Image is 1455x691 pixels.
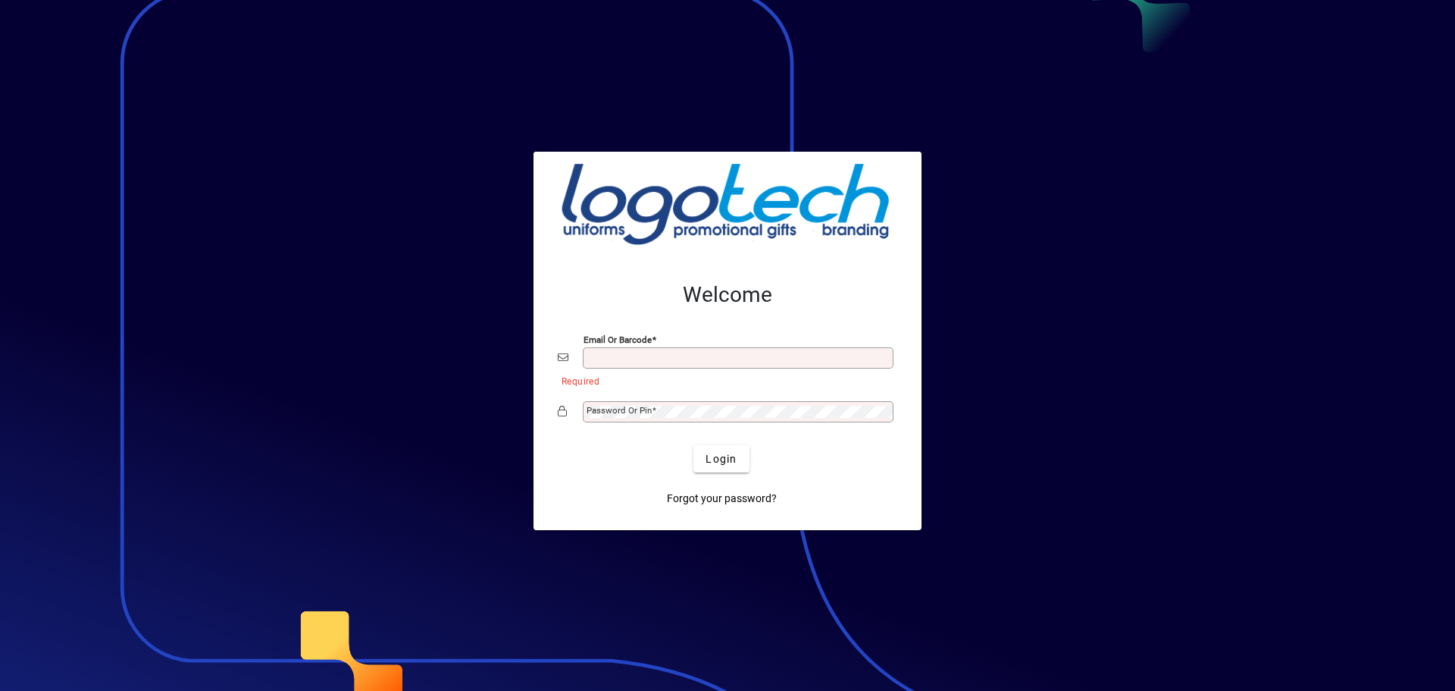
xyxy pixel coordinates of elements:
[706,451,737,467] span: Login
[693,445,749,473] button: Login
[587,405,652,416] mat-label: Password or Pin
[584,335,652,345] mat-label: Email or Barcode
[667,491,777,507] span: Forgot your password?
[661,485,783,512] a: Forgot your password?
[558,282,897,308] h2: Welcome
[562,372,885,388] mat-error: Required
